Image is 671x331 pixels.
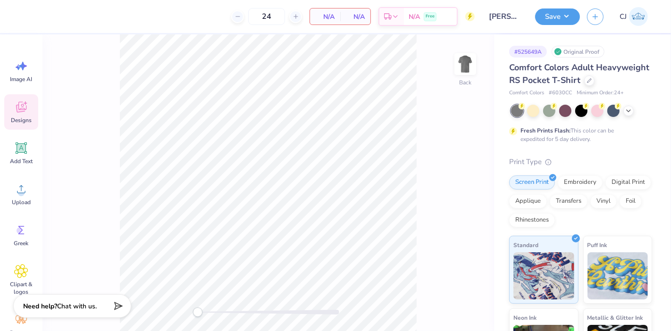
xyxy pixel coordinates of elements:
div: # 525649A [509,46,547,58]
div: Vinyl [590,194,617,208]
span: Puff Ink [587,240,607,250]
span: # 6030CC [549,89,572,97]
span: Free [426,13,435,20]
div: Original Proof [552,46,604,58]
span: Comfort Colors Adult Heavyweight RS Pocket T-Shirt [509,62,649,86]
strong: Need help? [23,302,57,311]
img: Back [456,55,475,74]
input: – – [248,8,285,25]
span: Comfort Colors [509,89,544,97]
span: Standard [513,240,538,250]
img: Carljude Jashper Liwanag [629,7,648,26]
div: Accessibility label [193,307,202,317]
div: Foil [620,194,642,208]
a: CJ [615,7,652,26]
div: Rhinestones [509,213,555,227]
img: Standard [513,252,574,299]
div: Screen Print [509,175,555,190]
strong: Fresh Prints Flash: [520,127,570,134]
div: Digital Print [605,175,651,190]
span: N/A [316,12,335,22]
span: Chat with us. [57,302,97,311]
div: Embroidery [558,175,603,190]
span: Greek [14,240,29,247]
div: This color can be expedited for 5 day delivery. [520,126,637,143]
span: Metallic & Glitter Ink [587,313,643,323]
span: Neon Ink [513,313,537,323]
span: Image AI [10,75,33,83]
span: Minimum Order: 24 + [577,89,624,97]
div: Transfers [550,194,587,208]
span: N/A [409,12,420,22]
span: Add Text [10,157,33,165]
div: Back [459,78,471,87]
div: Applique [509,194,547,208]
span: N/A [346,12,365,22]
img: Puff Ink [587,252,648,299]
span: Designs [11,116,32,124]
span: CJ [620,11,627,22]
input: Untitled Design [482,7,528,26]
span: Clipart & logos [6,281,37,296]
span: Upload [12,199,31,206]
div: Print Type [509,157,652,167]
button: Save [535,8,580,25]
